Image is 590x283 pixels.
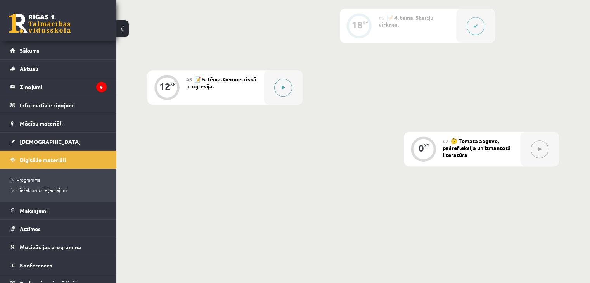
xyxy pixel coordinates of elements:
i: 6 [96,82,107,92]
span: Digitālie materiāli [20,156,66,163]
a: Biežāk uzdotie jautājumi [12,186,109,193]
a: Mācību materiāli [10,114,107,132]
span: Aktuāli [20,65,38,72]
a: Konferences [10,256,107,274]
span: Atzīmes [20,225,41,232]
span: Programma [12,177,40,183]
span: 🤔 Temata apguve, pašrefleksija un izmantotā literatūra [443,137,511,158]
legend: Maksājumi [20,202,107,219]
div: XP [424,143,429,148]
span: Sākums [20,47,40,54]
span: 📝 4. tēma. Skaitļu virknes. [379,14,433,28]
span: Motivācijas programma [20,243,81,250]
a: Digitālie materiāli [10,151,107,169]
span: #7 [443,138,448,144]
a: [DEMOGRAPHIC_DATA] [10,133,107,150]
span: Mācību materiāli [20,120,63,127]
a: Informatīvie ziņojumi [10,96,107,114]
a: Ziņojumi6 [10,78,107,96]
legend: Ziņojumi [20,78,107,96]
div: 18 [352,21,363,28]
a: Programma [12,176,109,183]
div: XP [363,20,368,24]
div: 0 [419,145,424,152]
a: Motivācijas programma [10,238,107,256]
a: Atzīmes [10,220,107,238]
span: #6 [186,76,192,83]
a: Sākums [10,41,107,59]
span: 📝 5. tēma. Ģeometriskā progresija. [186,76,256,90]
span: #5 [379,15,384,21]
span: Konferences [20,262,52,269]
legend: Informatīvie ziņojumi [20,96,107,114]
div: 12 [159,83,170,90]
a: Maksājumi [10,202,107,219]
a: Aktuāli [10,60,107,78]
span: [DEMOGRAPHIC_DATA] [20,138,81,145]
div: XP [170,82,176,86]
span: Biežāk uzdotie jautājumi [12,187,68,193]
a: Rīgas 1. Tālmācības vidusskola [9,14,71,33]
